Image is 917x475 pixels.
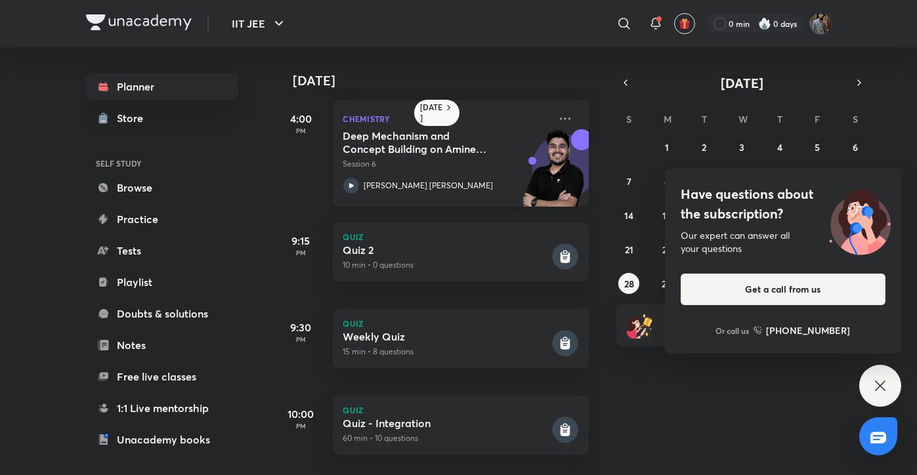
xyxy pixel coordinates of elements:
button: September 4, 2025 [769,136,790,157]
button: September 15, 2025 [656,205,677,226]
a: Company Logo [86,14,192,33]
p: PM [275,249,328,257]
abbr: September 3, 2025 [739,141,744,154]
abbr: September 14, 2025 [624,209,633,222]
abbr: September 2, 2025 [702,141,707,154]
p: Session 6 [343,158,549,170]
a: Doubts & solutions [86,300,238,327]
h5: Weekly Quiz [343,330,549,343]
a: Practice [86,206,238,232]
p: PM [275,127,328,134]
h6: [DATE] [421,102,444,123]
p: Quiz [343,406,578,414]
a: Notes [86,332,238,358]
abbr: September 28, 2025 [624,278,634,290]
a: Store [86,105,238,131]
button: September 14, 2025 [618,205,639,226]
abbr: September 21, 2025 [625,243,633,256]
h5: Quiz - Integration [343,417,549,430]
abbr: September 22, 2025 [662,243,672,256]
h5: 10:00 [275,406,328,422]
button: Get a call from us [681,274,885,305]
abbr: September 6, 2025 [853,141,858,154]
p: 60 min • 10 questions [343,432,549,444]
h5: 9:15 [275,233,328,249]
h6: SELF STUDY [86,152,238,175]
p: Chemistry [343,111,549,127]
abbr: Friday [815,113,820,125]
button: September 6, 2025 [845,136,866,157]
a: [PHONE_NUMBER] [754,323,851,337]
abbr: Tuesday [702,113,707,125]
p: PM [275,422,328,430]
p: 15 min • 8 questions [343,346,549,358]
a: Planner [86,73,238,100]
button: September 3, 2025 [731,136,752,157]
div: Our expert can answer all your questions [681,229,885,255]
p: Quiz [343,233,578,241]
p: Or call us [716,325,750,337]
p: Quiz [343,320,578,327]
abbr: September 1, 2025 [665,141,669,154]
p: PM [275,335,328,343]
abbr: September 15, 2025 [662,209,672,222]
a: Tests [86,237,238,264]
img: streak [758,17,771,30]
img: Company Logo [86,14,192,30]
abbr: Sunday [626,113,631,125]
abbr: September 8, 2025 [664,175,670,188]
p: [PERSON_NAME] [PERSON_NAME] [364,180,494,192]
button: September 2, 2025 [694,136,715,157]
img: avatar [679,18,691,30]
abbr: Wednesday [738,113,748,125]
a: 1:1 Live mentorship [86,395,238,421]
abbr: September 29, 2025 [662,278,672,290]
abbr: Monday [664,113,672,125]
abbr: Thursday [777,113,782,125]
button: September 28, 2025 [618,273,639,294]
a: Playlist [86,269,238,295]
p: 10 min • 0 questions [343,259,549,271]
span: [DATE] [721,74,763,92]
img: ttu_illustration_new.svg [819,184,901,255]
button: September 8, 2025 [656,171,677,192]
h6: [PHONE_NUMBER] [767,323,851,337]
h5: 4:00 [275,111,328,127]
button: September 21, 2025 [618,239,639,260]
a: Free live classes [86,363,238,390]
h4: Have questions about the subscription? [681,184,885,224]
abbr: September 4, 2025 [777,141,782,154]
button: September 22, 2025 [656,239,677,260]
a: Unacademy books [86,426,238,453]
button: IIT JEE [224,10,295,37]
a: Browse [86,175,238,201]
h5: Quiz 2 [343,243,549,257]
div: Store [117,110,152,126]
button: September 29, 2025 [656,273,677,294]
abbr: Saturday [853,113,858,125]
img: unacademy [517,129,589,220]
button: avatar [674,13,695,34]
h4: [DATE] [293,73,602,89]
h5: Deep Mechanism and Concept Building on Amines & N-Containing Compounds - 6 [343,129,507,155]
img: Shivam Munot [809,12,832,35]
h5: 9:30 [275,320,328,335]
abbr: September 7, 2025 [627,175,631,188]
button: September 7, 2025 [618,171,639,192]
button: [DATE] [635,73,850,92]
button: September 1, 2025 [656,136,677,157]
button: September 5, 2025 [807,136,828,157]
abbr: September 5, 2025 [815,141,820,154]
img: referral [627,312,653,339]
